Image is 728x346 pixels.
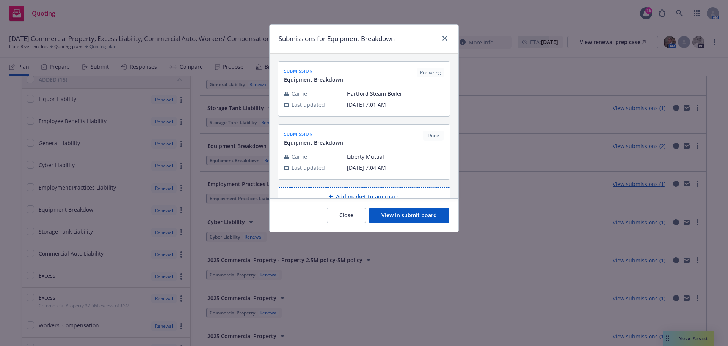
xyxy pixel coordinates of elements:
span: Done [426,132,441,139]
span: Carrier [292,153,309,161]
button: Add market to approach [278,187,450,206]
span: Liberty Mutual [347,153,444,161]
span: submission [284,68,343,74]
span: [DATE] 7:04 AM [347,164,444,172]
button: Close [327,208,366,223]
span: submission [284,131,343,137]
h1: Submissions for Equipment Breakdown [279,34,395,44]
span: [DATE] 7:01 AM [347,101,444,109]
span: Equipment Breakdown [284,139,343,147]
span: Equipment Breakdown [284,76,343,84]
span: Carrier [292,90,309,98]
span: Last updated [292,101,325,109]
button: View in submit board [369,208,449,223]
span: Preparing [420,69,441,76]
span: Last updated [292,164,325,172]
a: close [440,34,449,43]
span: Hartford Steam Boiler [347,90,444,98]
